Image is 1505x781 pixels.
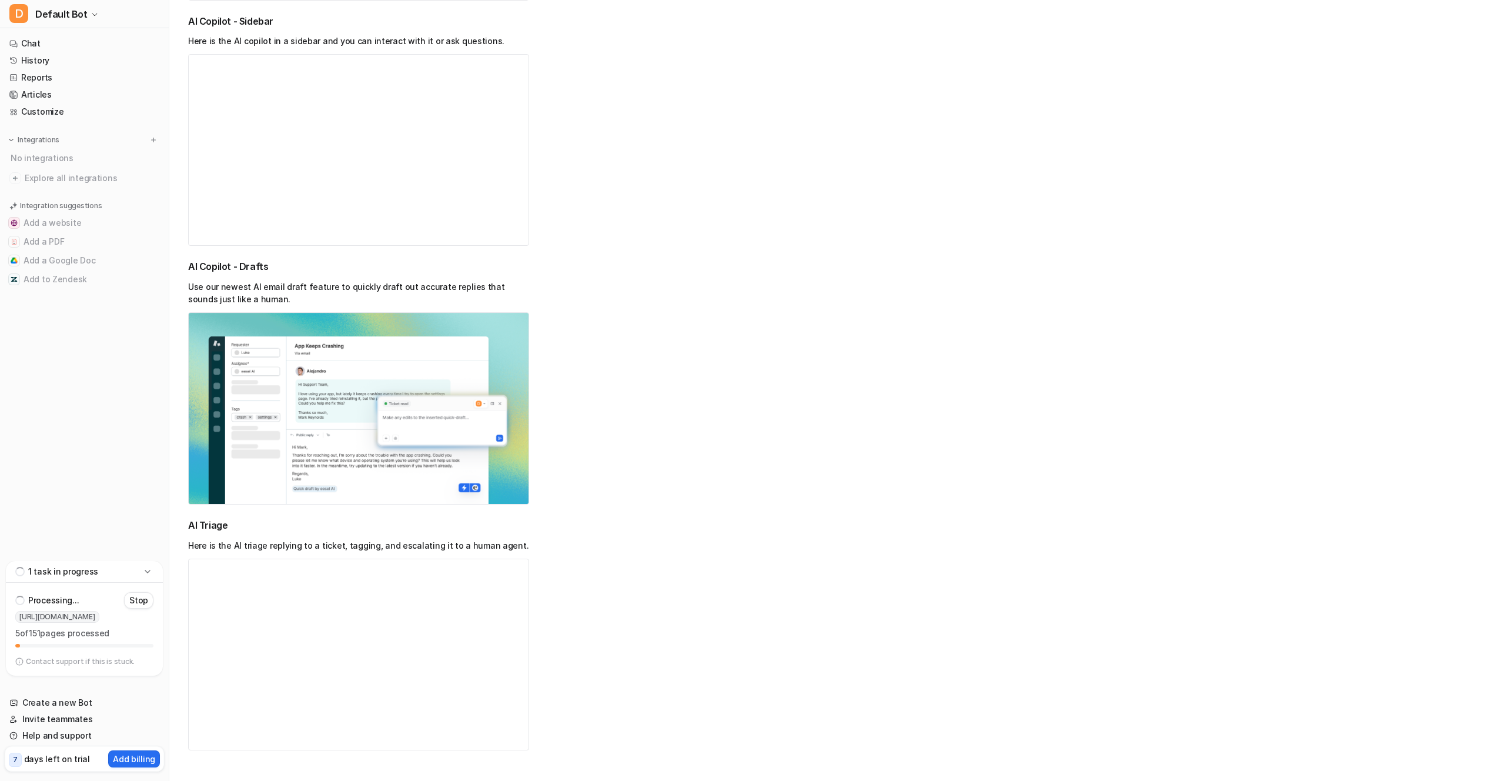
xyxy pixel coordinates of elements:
img: Add to Zendesk [11,276,18,283]
a: Chat [5,35,164,52]
p: Integrations [18,135,59,145]
h2: AI Triage [188,519,529,532]
a: Explore all integrations [5,170,164,186]
a: History [5,52,164,69]
a: Help and support [5,727,164,744]
p: 1 task in progress [28,566,98,578]
video: Your browser does not support the video tag. [188,54,529,246]
a: Invite teammates [5,711,164,727]
span: Default Bot [35,6,88,22]
p: Stop [129,595,148,606]
button: Integrations [5,134,63,146]
span: Explore all integrations [25,169,159,188]
button: Add billing [108,750,160,767]
img: explore all integrations [9,172,21,184]
img: Add a PDF [11,238,18,245]
a: Articles [5,86,164,103]
div: No integrations [7,148,164,168]
span: [URL][DOMAIN_NAME] [15,611,99,623]
p: Here is the AI triage replying to a ticket, tagging, and escalating it to a human agent. [188,539,529,552]
p: 5 of 151 pages processed [15,628,153,639]
a: Reports [5,69,164,86]
p: Add billing [113,753,155,765]
h2: AI Copilot - Sidebar [188,15,529,28]
img: expand menu [7,136,15,144]
button: Add to ZendeskAdd to Zendesk [5,270,164,289]
a: Create a new Bot [5,695,164,711]
button: Stop [124,592,153,609]
button: Add a websiteAdd a website [5,213,164,232]
h2: AI Copilot - Drafts [188,260,529,273]
p: 7 [13,755,18,765]
img: Add a website [11,219,18,226]
p: Processing... [28,595,79,606]
p: days left on trial [24,753,90,765]
img: menu_add.svg [149,136,158,144]
img: zendesk email draft [188,312,529,505]
p: Contact support if this is stuck. [26,657,135,666]
p: Integration suggestions [20,201,102,211]
img: Add a Google Doc [11,257,18,264]
button: Add a Google DocAdd a Google Doc [5,251,164,270]
button: Add a PDFAdd a PDF [5,232,164,251]
video: Your browser does not support the video tag. [188,559,529,750]
p: Here is the AI copilot in a sidebar and you can interact with it or ask questions. [188,35,529,47]
a: Customize [5,104,164,120]
p: Use our newest AI email draft feature to quickly draft out accurate replies that sounds just like... [188,281,529,305]
span: D [9,4,28,23]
